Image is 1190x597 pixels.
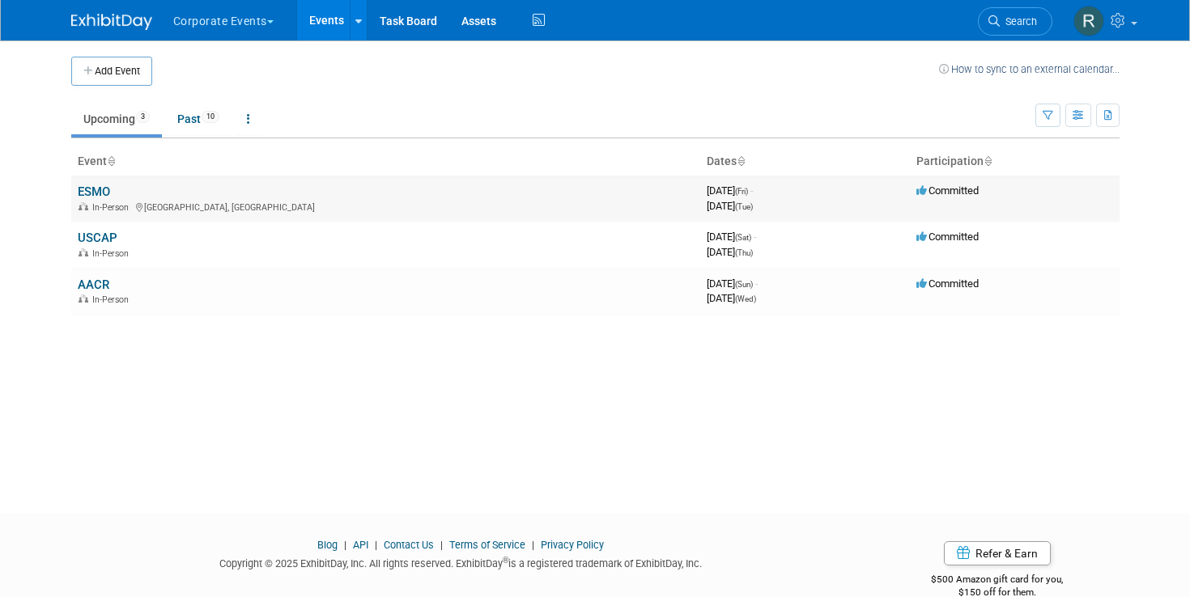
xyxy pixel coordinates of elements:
[735,294,756,303] span: (Wed)
[78,231,117,245] a: USCAP
[737,155,745,167] a: Sort by Start Date
[700,148,910,176] th: Dates
[735,248,753,257] span: (Thu)
[939,63,1120,75] a: How to sync to an external calendar...
[92,294,134,305] span: In-Person
[735,202,753,211] span: (Tue)
[353,539,368,551] a: API
[541,539,604,551] a: Privacy Policy
[707,292,756,304] span: [DATE]
[71,104,162,134] a: Upcoming3
[371,539,381,551] span: |
[317,539,338,551] a: Blog
[1000,15,1037,28] span: Search
[136,111,150,123] span: 3
[165,104,232,134] a: Past10
[71,553,852,571] div: Copyright © 2025 ExhibitDay, Inc. All rights reserved. ExhibitDay is a registered trademark of Ex...
[944,541,1051,565] a: Refer & Earn
[750,184,753,197] span: -
[916,277,979,290] span: Committed
[984,155,992,167] a: Sort by Participation Type
[978,7,1052,36] a: Search
[71,57,152,86] button: Add Event
[707,246,753,258] span: [DATE]
[707,231,756,243] span: [DATE]
[528,539,538,551] span: |
[340,539,351,551] span: |
[916,184,979,197] span: Committed
[735,280,753,289] span: (Sun)
[707,200,753,212] span: [DATE]
[755,277,758,290] span: -
[436,539,447,551] span: |
[202,111,219,123] span: 10
[79,248,88,256] img: In-Person Event
[78,200,694,213] div: [GEOGRAPHIC_DATA], [GEOGRAPHIC_DATA]
[910,148,1120,176] th: Participation
[754,231,756,243] span: -
[78,184,110,199] a: ESMO
[92,248,134,259] span: In-Person
[916,231,979,243] span: Committed
[1073,6,1104,36] img: Randi LeBoyer
[707,184,753,197] span: [DATE]
[735,187,748,196] span: (Fri)
[71,14,152,30] img: ExhibitDay
[707,277,758,290] span: [DATE]
[71,148,700,176] th: Event
[78,277,109,292] a: AACR
[449,539,525,551] a: Terms of Service
[107,155,115,167] a: Sort by Event Name
[503,556,508,565] sup: ®
[79,294,88,303] img: In-Person Event
[384,539,434,551] a: Contact Us
[92,202,134,213] span: In-Person
[79,202,88,210] img: In-Person Event
[735,233,751,242] span: (Sat)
